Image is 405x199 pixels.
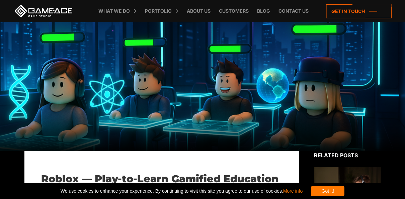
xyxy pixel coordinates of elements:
div: Got it! [311,186,344,196]
div: Related posts [314,151,381,159]
a: More info [283,188,303,194]
a: Get in touch [326,4,392,18]
span: We use cookies to enhance your experience. By continuing to visit this site you agree to our use ... [61,186,303,196]
h1: Roblox — Play-to-Learn Gamified Education [41,173,282,185]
